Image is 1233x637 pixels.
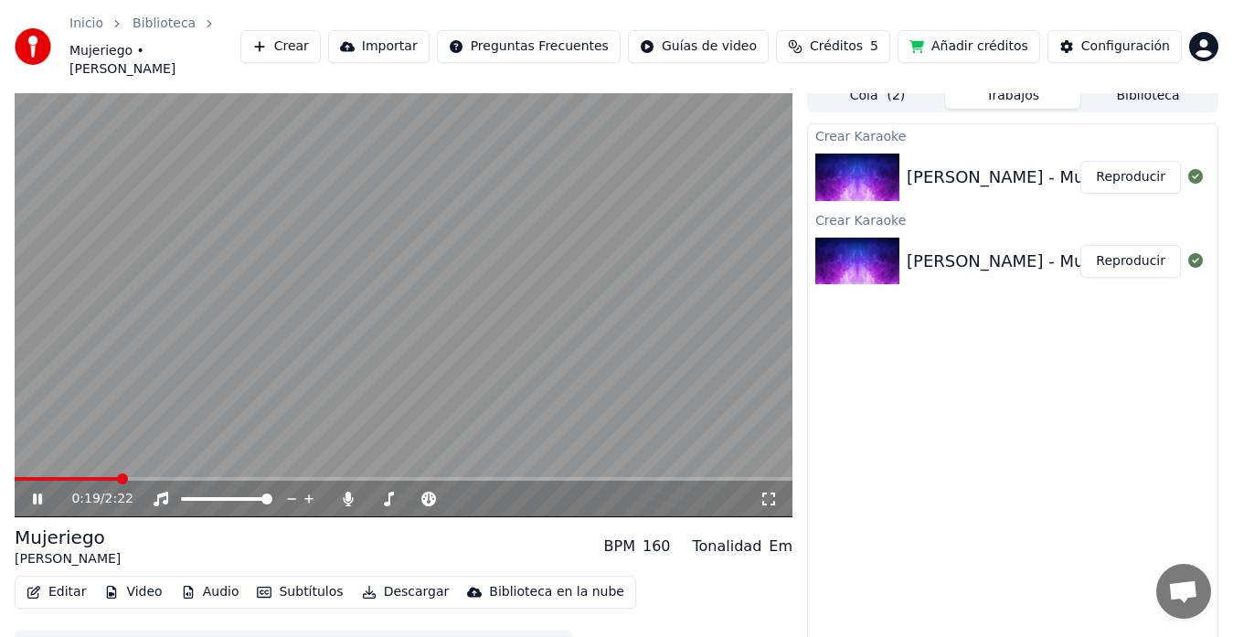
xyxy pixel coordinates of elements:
button: Editar [19,579,93,605]
div: Crear Karaoke [808,208,1217,230]
div: BPM [604,536,635,557]
button: Subtítulos [250,579,350,605]
button: Biblioteca [1080,82,1216,109]
div: Em [769,536,792,557]
a: Inicio [69,15,103,33]
a: Chat abierto [1156,564,1211,619]
div: 160 [643,536,671,557]
span: 5 [870,37,878,56]
button: Preguntas Frecuentes [437,30,621,63]
span: ( 2 ) [887,87,905,105]
button: Añadir créditos [898,30,1040,63]
img: youka [15,28,51,65]
div: Crear Karaoke [808,124,1217,146]
button: Reproducir [1080,245,1181,278]
button: Descargar [355,579,457,605]
div: [PERSON_NAME] [15,550,121,568]
button: Cola [810,82,945,109]
div: Tonalidad [693,536,762,557]
button: Audio [174,579,247,605]
button: Trabajos [945,82,1080,109]
button: Crear [240,30,321,63]
div: / [71,490,115,508]
span: Mujeriego • [PERSON_NAME] [69,42,240,79]
div: Configuración [1081,37,1170,56]
a: Biblioteca [133,15,196,33]
button: Guías de video [628,30,769,63]
button: Importar [328,30,430,63]
button: Reproducir [1080,161,1181,194]
button: Configuración [1047,30,1182,63]
span: 2:22 [105,490,133,508]
span: Créditos [810,37,863,56]
span: 0:19 [71,490,100,508]
button: Créditos5 [776,30,890,63]
div: Mujeriego [15,525,121,550]
nav: breadcrumb [69,15,240,79]
button: Video [97,579,169,605]
div: Biblioteca en la nube [489,583,624,601]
